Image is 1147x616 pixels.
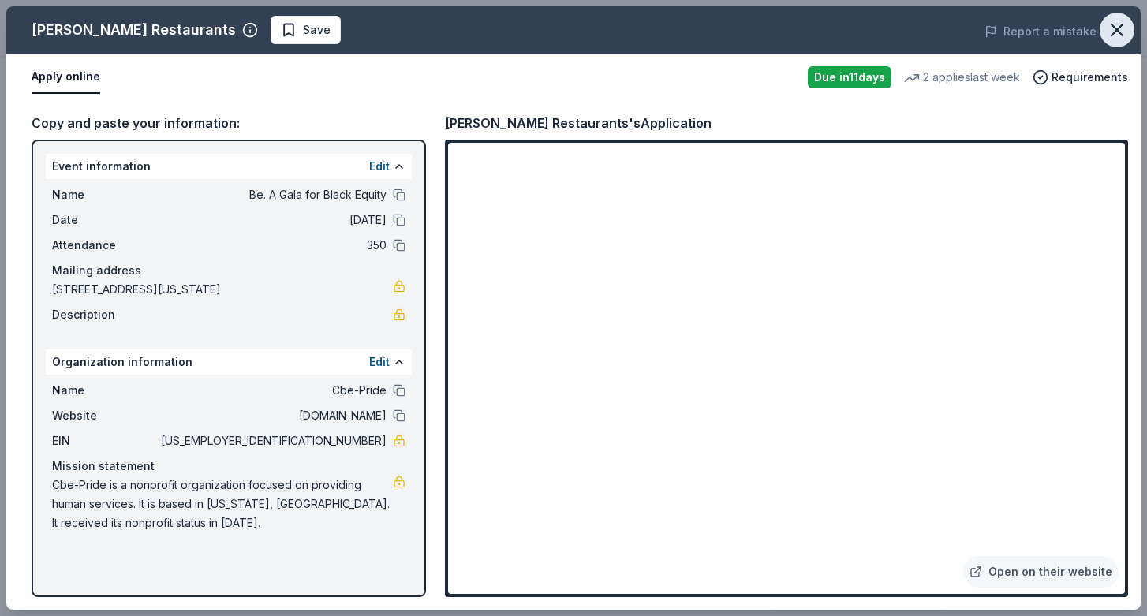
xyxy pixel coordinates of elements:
div: Due in 11 days [808,66,891,88]
button: Edit [369,353,390,371]
div: 2 applies last week [904,68,1020,87]
span: Attendance [52,236,158,255]
button: Edit [369,157,390,176]
span: [STREET_ADDRESS][US_STATE] [52,280,393,299]
button: Requirements [1033,68,1128,87]
span: Cbe-Pride is a nonprofit organization focused on providing human services. It is based in [US_STA... [52,476,393,532]
span: Name [52,185,158,204]
div: [PERSON_NAME] Restaurants [32,17,236,43]
span: 350 [158,236,387,255]
span: Website [52,406,158,425]
span: Cbe-Pride [158,381,387,400]
div: Event information [46,154,412,179]
span: [DOMAIN_NAME] [158,406,387,425]
div: Organization information [46,349,412,375]
button: Report a mistake [984,22,1097,41]
a: Open on their website [963,556,1119,588]
span: Name [52,381,158,400]
div: Mailing address [52,261,405,280]
span: Date [52,211,158,230]
span: [DATE] [158,211,387,230]
span: Description [52,305,158,324]
button: Save [271,16,341,44]
div: Copy and paste your information: [32,113,426,133]
span: [US_EMPLOYER_IDENTIFICATION_NUMBER] [158,431,387,450]
span: EIN [52,431,158,450]
span: Be. A Gala for Black Equity [158,185,387,204]
div: Mission statement [52,457,405,476]
div: [PERSON_NAME] Restaurants's Application [445,113,712,133]
span: Save [303,21,331,39]
span: Requirements [1052,68,1128,87]
button: Apply online [32,61,100,94]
